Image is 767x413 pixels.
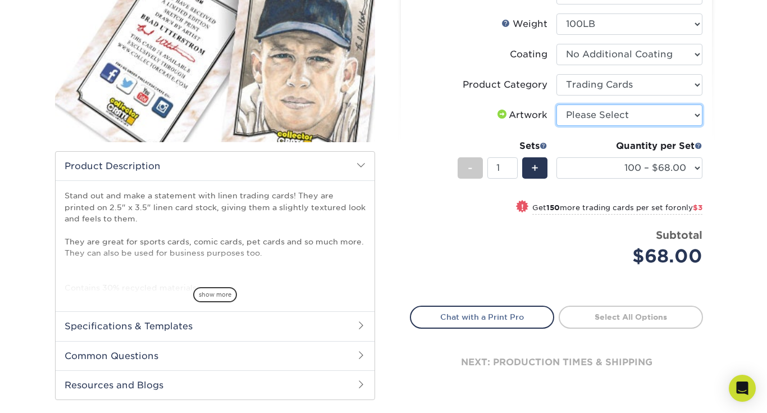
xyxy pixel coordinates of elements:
[56,152,375,180] h2: Product Description
[495,108,547,122] div: Artwork
[410,306,554,328] a: Chat with a Print Pro
[463,78,547,92] div: Product Category
[56,311,375,341] h2: Specifications & Templates
[556,139,702,153] div: Quantity per Set
[468,160,473,176] span: -
[56,341,375,370] h2: Common Questions
[546,203,560,212] strong: 150
[559,306,703,328] a: Select All Options
[521,201,524,213] span: !
[410,329,703,396] div: next: production times & shipping
[65,190,366,328] p: Stand out and make a statement with linen trading cards! They are printed on 2.5" x 3.5" linen ca...
[729,375,756,402] div: Open Intercom Messenger
[565,243,702,270] div: $68.00
[56,370,375,400] h2: Resources and Blogs
[501,17,547,31] div: Weight
[532,203,702,215] small: Get more trading cards per set for
[193,287,237,302] span: show more
[677,203,702,212] span: only
[656,229,702,241] strong: Subtotal
[458,139,547,153] div: Sets
[531,160,538,176] span: +
[510,48,547,61] div: Coating
[693,203,702,212] span: $3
